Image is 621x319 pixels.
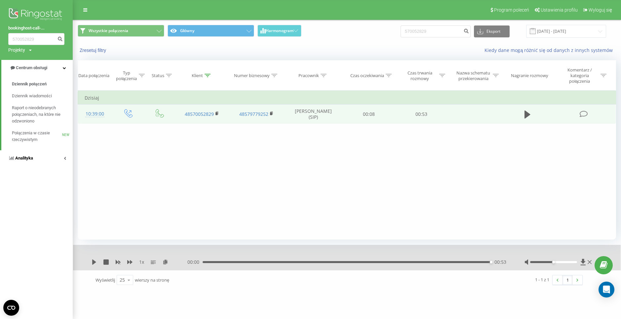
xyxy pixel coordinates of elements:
span: 1 x [139,259,144,265]
div: Komentarz / kategoria połączenia [560,67,599,84]
button: Harmonogram [257,25,301,37]
a: Kiedy dane mogą różnić się od danych z innych systemów [485,47,616,53]
div: 10:39:00 [85,108,105,120]
span: Dziennik połączeń [12,81,47,87]
a: Połączenia w czasie rzeczywistymNEW [12,127,73,146]
div: Czas trwania rozmowy [402,70,438,81]
span: 00:00 [187,259,203,265]
span: Dziennik wiadomości [12,93,52,99]
div: Accessibility label [490,261,492,263]
div: Open Intercom Messenger [599,282,614,297]
button: Zresetuj filtry [78,47,109,53]
span: 00:53 [494,259,506,265]
input: Wyszukiwanie według numeru [401,25,471,37]
a: 48570052829 [185,111,214,117]
div: Accessibility label [552,261,555,263]
div: Nagranie rozmowy [511,73,548,78]
button: Eksport [474,25,510,37]
span: Ustawienia profilu [541,7,578,13]
span: Program poleceń [494,7,529,13]
a: Dziennik połączeń [12,78,73,90]
input: Wyszukiwanie według numeru [8,33,64,45]
div: 25 [120,277,125,283]
div: Status [152,73,164,78]
a: 48579779252 [239,111,268,117]
span: Połączenia w czasie rzeczywistym [12,130,62,143]
div: Nazwa schematu przekierowania [456,70,491,81]
span: Analityka [15,156,33,160]
a: 1 [563,275,572,285]
div: Typ połączenia [116,70,137,81]
a: Raport o nieodebranych połączeniach, na które nie odzwoniono [12,102,73,127]
button: Wszystkie połączenia [78,25,164,37]
div: 1 - 1 z 1 [535,276,549,283]
button: Główny [168,25,254,37]
div: Projekty [8,47,25,53]
span: Wyloguj się [589,7,612,13]
span: Wszystkie połączenia [89,28,128,33]
div: Data połączenia [78,73,109,78]
div: Numer biznesowy [234,73,270,78]
td: [PERSON_NAME] (SIP) [284,105,343,124]
button: Open CMP widget [3,300,19,316]
span: Centrum obsługi [16,65,47,70]
a: bookinghost-call-... [8,25,64,31]
span: Wyświetlij [96,277,115,283]
div: Pracownik [298,73,319,78]
span: wierszy na stronę [135,277,169,283]
a: Centrum obsługi [1,60,73,76]
span: Harmonogram [266,28,293,33]
img: Ringostat logo [8,7,64,23]
a: Dziennik wiadomości [12,90,73,102]
td: Dzisiaj [78,91,616,105]
td: 00:08 [343,105,395,124]
span: Raport o nieodebranych połączeniach, na które nie odzwoniono [12,105,69,124]
td: 00:53 [395,105,447,124]
div: Czas oczekiwania [350,73,384,78]
div: Klient [192,73,203,78]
